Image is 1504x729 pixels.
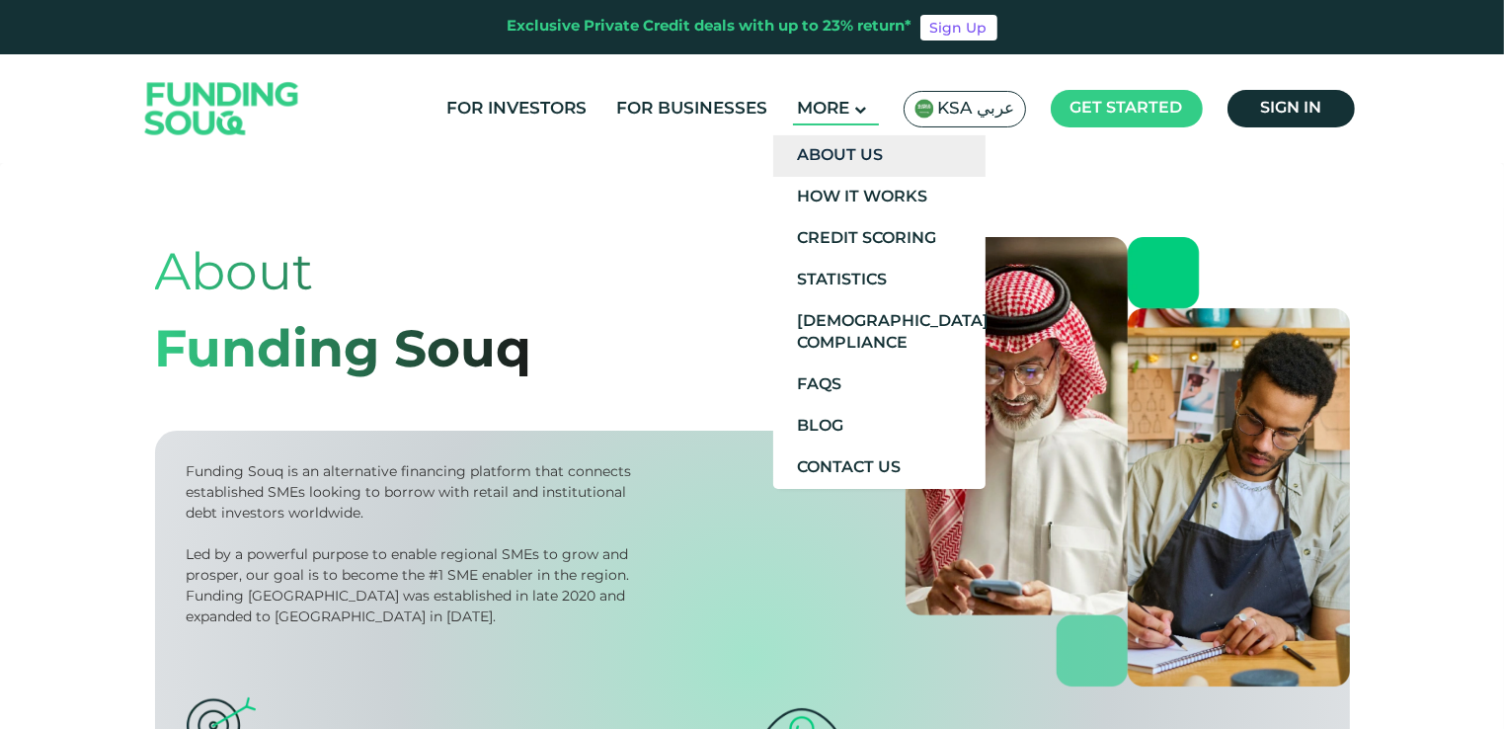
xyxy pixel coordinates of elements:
[508,16,912,39] div: Exclusive Private Credit deals with up to 23% return*
[906,237,1350,687] img: about-us-banner
[125,59,319,159] img: Logo
[773,406,986,447] a: Blog
[155,314,532,391] div: Funding Souq
[798,101,850,118] span: More
[1070,101,1183,116] span: Get started
[773,447,986,489] a: Contact Us
[773,260,986,301] a: Statistics
[773,218,986,260] a: Credit Scoring
[187,545,639,628] div: Led by a powerful purpose to enable regional SMEs to grow and prosper, our goal is to become the ...
[187,462,639,525] div: Funding Souq is an alternative financing platform that connects established SMEs looking to borro...
[773,301,986,364] a: [DEMOGRAPHIC_DATA] Compliance
[1227,90,1355,127] a: Sign in
[773,364,986,406] a: FAQs
[155,237,532,314] div: About
[612,93,773,125] a: For Businesses
[914,99,934,119] img: SA Flag
[920,15,997,40] a: Sign Up
[442,93,593,125] a: For Investors
[1260,101,1321,116] span: Sign in
[938,98,1015,121] span: KSA عربي
[773,177,986,218] a: How It Works
[773,135,986,177] a: About Us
